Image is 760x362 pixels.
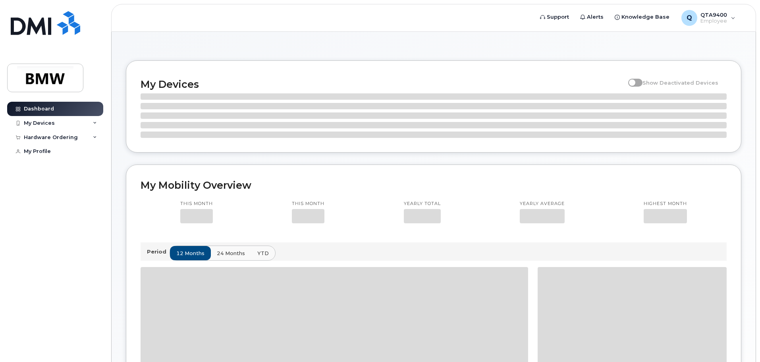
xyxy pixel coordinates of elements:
p: Yearly total [404,201,441,207]
p: Period [147,248,170,256]
span: YTD [257,250,269,257]
p: Highest month [644,201,687,207]
p: This month [180,201,213,207]
h2: My Mobility Overview [141,179,727,191]
p: Yearly average [520,201,565,207]
h2: My Devices [141,78,624,90]
span: Show Deactivated Devices [642,79,718,86]
span: 24 months [217,250,245,257]
input: Show Deactivated Devices [628,75,635,81]
p: This month [292,201,324,207]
